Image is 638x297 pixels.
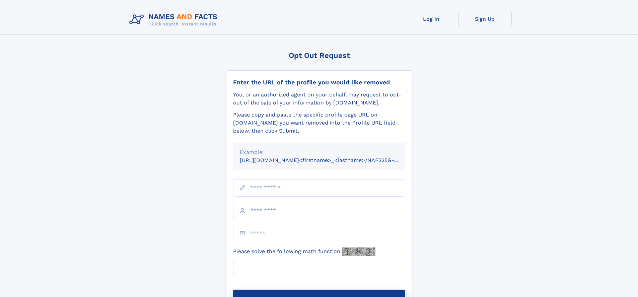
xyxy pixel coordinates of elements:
[127,11,223,29] img: Logo Names and Facts
[233,111,405,135] div: Please copy and paste the specific profile page URL on [DOMAIN_NAME] you want removed into the Pr...
[233,79,405,86] div: Enter the URL of the profile you would like removed
[240,157,418,163] small: [URL][DOMAIN_NAME]<firstname>_<lastname>/NAF325G-xxxxxxxx
[233,247,375,256] label: Please solve the following math function:
[240,148,399,156] div: Example:
[233,91,405,107] div: You, or an authorized agent on your behalf, may request to opt-out of the sale of your informatio...
[458,11,512,27] a: Sign Up
[405,11,458,27] a: Log In
[226,51,412,60] div: Opt Out Request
